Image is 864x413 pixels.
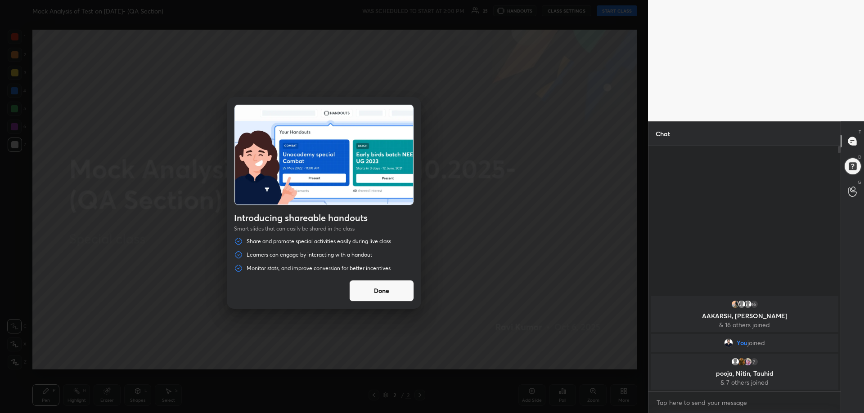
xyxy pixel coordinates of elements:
h4: Introducing shareable handouts [234,213,414,223]
p: G [858,179,861,186]
p: Share and promote special activities easily during live class [247,238,391,245]
img: default.png [743,300,752,309]
p: Smart slides that can easily be shared in the class [234,225,414,232]
p: pooja, Nitin, Tauhid [656,370,833,377]
p: Monitor stats, and improve conversion for better incentives [247,265,391,272]
img: 7133693b8b69424cb666308886004163.jpg [737,357,746,366]
img: 1c09848962704c2c93b45c2bf87dea3f.jpg [724,338,733,347]
p: AAKARSH, [PERSON_NAME] [656,312,833,320]
img: default.png [731,357,740,366]
button: Done [349,280,414,302]
p: D [858,154,861,160]
span: You [737,339,747,346]
div: grid [648,294,841,391]
img: default.png [737,300,746,309]
div: 16 [750,300,759,309]
p: Chat [648,122,677,146]
p: & 16 others joined [656,321,833,329]
p: Learners can engage by interacting with a handout [247,251,372,258]
span: joined [747,339,765,346]
img: intro_batch_card.png [234,105,414,205]
div: 7 [750,357,759,366]
p: & 7 others joined [656,379,833,386]
p: T [859,129,861,135]
img: 08cc927a52af4820a74e0338a2586c9f.jpg [743,357,752,366]
img: 3de883bf461645bdad8d70d9e6c3a2c3.jpg [731,300,740,309]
